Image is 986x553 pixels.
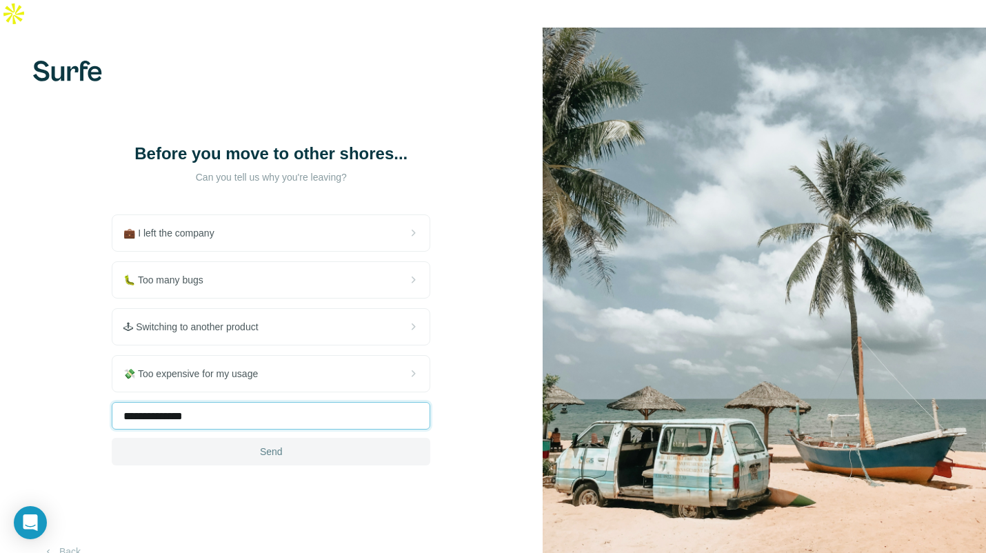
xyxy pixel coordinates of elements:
h1: Before you move to other shores... [133,143,409,165]
span: 💼 I left the company [123,226,225,240]
span: 💸 Too expensive for my usage [123,367,269,381]
span: 🐛 Too many bugs [123,273,214,287]
span: Send [260,445,283,459]
div: Open Intercom Messenger [14,506,47,539]
img: Surfe's logo [33,61,102,81]
button: Send [112,438,430,465]
span: 🕹 Switching to another product [123,320,269,334]
p: Can you tell us why you're leaving? [133,170,409,184]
